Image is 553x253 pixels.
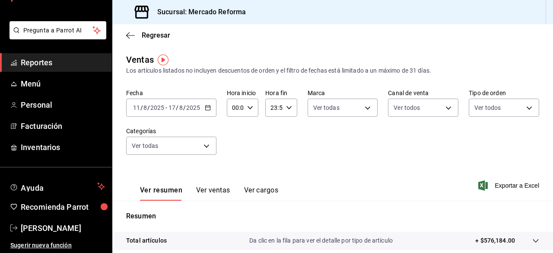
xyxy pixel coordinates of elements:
span: / [176,104,178,111]
div: Los artículos listados no incluyen descuentos de orden y el filtro de fechas está limitado a un m... [126,66,539,75]
span: Ayuda [21,181,94,192]
span: Ver todas [313,103,340,112]
label: Tipo de orden [469,90,539,96]
button: Regresar [126,31,170,39]
span: Ver todos [474,103,501,112]
label: Hora fin [265,90,297,96]
span: / [183,104,186,111]
input: -- [179,104,183,111]
span: / [147,104,150,111]
span: [PERSON_NAME] [21,222,105,234]
span: - [165,104,167,111]
span: Ver todos [394,103,420,112]
input: -- [133,104,140,111]
p: Total artículos [126,236,167,245]
input: -- [168,104,176,111]
span: Sugerir nueva función [10,241,105,250]
h3: Sucursal: Mercado Reforma [150,7,246,17]
span: Facturación [21,120,105,132]
span: Personal [21,99,105,111]
p: + $576,184.00 [475,236,515,245]
label: Categorías [126,128,216,134]
button: Ver cargos [244,186,279,201]
button: Exportar a Excel [480,180,539,191]
label: Hora inicio [227,90,258,96]
button: Ver ventas [196,186,230,201]
label: Marca [308,90,378,96]
label: Fecha [126,90,216,96]
span: Inventarios [21,141,105,153]
span: Regresar [142,31,170,39]
a: Pregunta a Parrot AI [6,32,106,41]
span: Recomienda Parrot [21,201,105,213]
button: Ver resumen [140,186,182,201]
img: Tooltip marker [158,54,168,65]
span: Menú [21,78,105,90]
div: navigation tabs [140,186,278,201]
span: / [140,104,143,111]
div: Ventas [126,53,154,66]
label: Canal de venta [388,90,458,96]
span: Ver todas [132,141,158,150]
input: ---- [186,104,200,111]
p: Resumen [126,211,539,221]
p: Da clic en la fila para ver el detalle por tipo de artículo [249,236,393,245]
span: Reportes [21,57,105,68]
input: -- [143,104,147,111]
input: ---- [150,104,165,111]
button: Pregunta a Parrot AI [10,21,106,39]
span: Pregunta a Parrot AI [23,26,93,35]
